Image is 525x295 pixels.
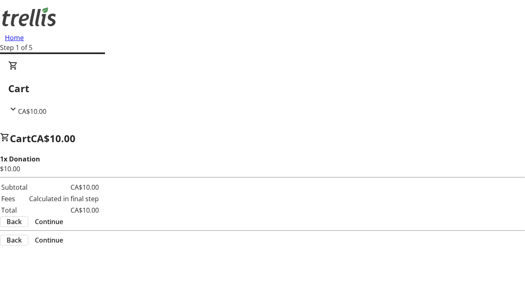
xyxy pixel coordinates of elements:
[7,235,22,245] span: Back
[10,132,31,145] span: Cart
[29,182,99,193] td: CA$10.00
[7,217,22,227] span: Back
[8,61,517,116] div: CartCA$10.00
[1,182,28,193] td: Subtotal
[1,205,28,216] td: Total
[8,81,517,96] h2: Cart
[18,107,46,116] span: CA$10.00
[31,132,75,145] span: CA$10.00
[29,193,99,204] td: Calculated in final step
[28,217,70,227] button: Continue
[35,235,63,245] span: Continue
[28,235,70,245] button: Continue
[1,193,28,204] td: Fees
[35,217,63,227] span: Continue
[29,205,99,216] td: CA$10.00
